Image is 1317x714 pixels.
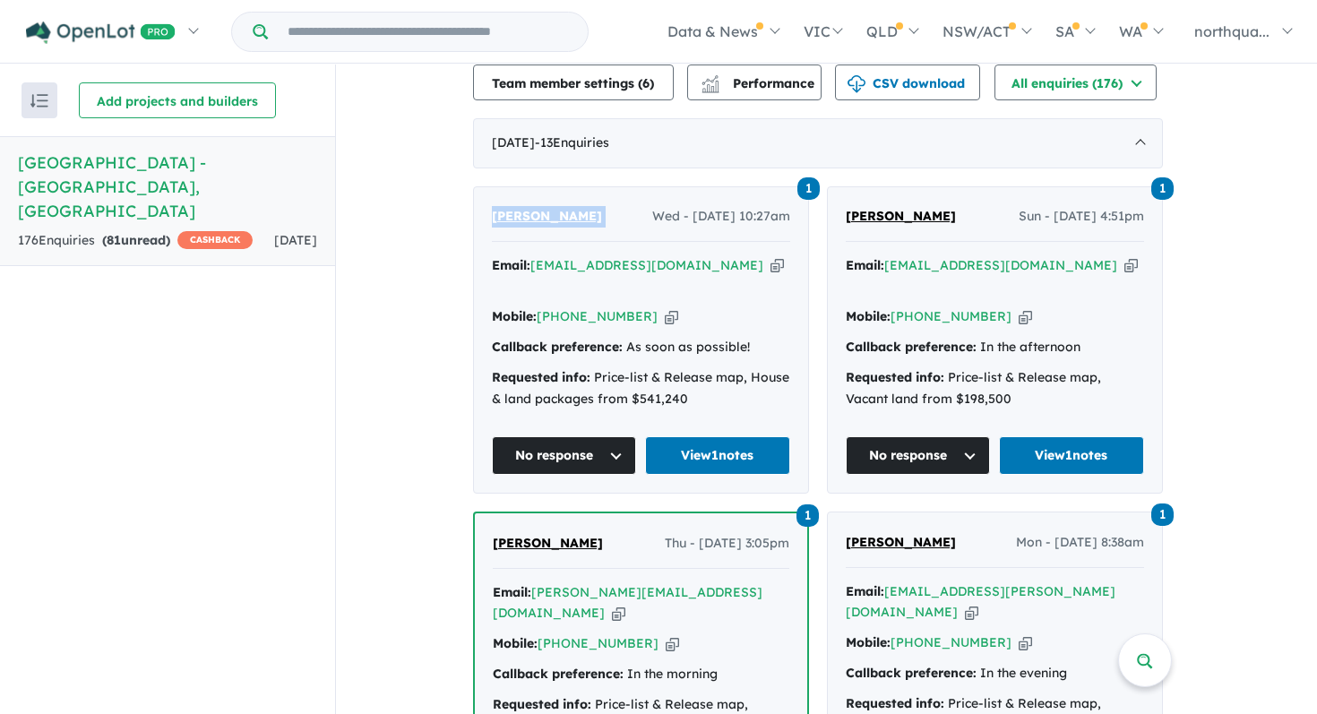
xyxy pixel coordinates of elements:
strong: Email: [493,584,531,600]
button: CSV download [835,65,980,100]
strong: Mobile: [493,635,538,651]
div: In the morning [493,664,789,685]
span: [DATE] [274,232,317,248]
button: Copy [666,634,679,653]
a: 1 [1151,501,1174,525]
span: Performance [704,75,814,91]
button: No response [846,436,991,475]
img: bar-chart.svg [702,81,719,92]
span: Wed - [DATE] 10:27am [652,206,790,228]
strong: Requested info: [846,695,944,711]
a: [PHONE_NUMBER] [891,308,1011,324]
button: Copy [770,256,784,275]
strong: Mobile: [846,634,891,650]
span: - 13 Enquir ies [535,134,609,151]
span: 1 [796,504,819,527]
strong: Requested info: [846,369,944,385]
a: View1notes [999,436,1144,475]
span: 1 [1151,177,1174,200]
div: In the evening [846,663,1144,684]
span: 6 [642,75,650,91]
strong: ( unread) [102,232,170,248]
a: [PERSON_NAME] [846,532,956,554]
a: [EMAIL_ADDRESS][DOMAIN_NAME] [530,257,763,273]
a: [EMAIL_ADDRESS][DOMAIN_NAME] [884,257,1117,273]
span: 1 [797,177,820,200]
div: Price-list & Release map, Vacant land from $198,500 [846,367,1144,410]
img: download icon [848,75,865,93]
button: Copy [1019,633,1032,652]
a: [PERSON_NAME] [492,206,602,228]
img: line-chart.svg [702,75,718,85]
div: Price-list & Release map, House & land packages from $541,240 [492,367,790,410]
span: [PERSON_NAME] [846,534,956,550]
input: Try estate name, suburb, builder or developer [271,13,584,51]
button: No response [492,436,637,475]
span: 1 [1151,503,1174,526]
div: 176 Enquir ies [18,230,253,252]
span: Sun - [DATE] 4:51pm [1019,206,1144,228]
a: [PHONE_NUMBER] [537,308,658,324]
a: [PHONE_NUMBER] [538,635,658,651]
span: Thu - [DATE] 3:05pm [665,533,789,555]
button: Copy [1019,307,1032,326]
span: [PERSON_NAME] [493,535,603,551]
button: Copy [612,604,625,623]
a: 1 [1151,176,1174,200]
span: [PERSON_NAME] [492,208,602,224]
button: All enquiries (176) [994,65,1157,100]
a: [PERSON_NAME] [493,533,603,555]
a: View1notes [645,436,790,475]
a: 1 [797,176,820,200]
strong: Mobile: [492,308,537,324]
a: [PERSON_NAME][EMAIL_ADDRESS][DOMAIN_NAME] [493,584,762,622]
strong: Requested info: [492,369,590,385]
img: sort.svg [30,94,48,108]
a: [EMAIL_ADDRESS][PERSON_NAME][DOMAIN_NAME] [846,583,1115,621]
strong: Email: [846,257,884,273]
strong: Callback preference: [846,665,977,681]
span: CASHBACK [177,231,253,249]
h5: [GEOGRAPHIC_DATA] - [GEOGRAPHIC_DATA] , [GEOGRAPHIC_DATA] [18,151,317,223]
span: northqua... [1194,22,1270,40]
strong: Callback preference: [492,339,623,355]
button: Copy [1124,256,1138,275]
button: Add projects and builders [79,82,276,118]
span: 81 [107,232,121,248]
a: 1 [796,502,819,526]
strong: Mobile: [846,308,891,324]
button: Copy [665,307,678,326]
strong: Callback preference: [846,339,977,355]
strong: Callback preference: [493,666,624,682]
div: In the afternoon [846,337,1144,358]
img: Openlot PRO Logo White [26,22,176,44]
strong: Email: [846,583,884,599]
button: Team member settings (6) [473,65,674,100]
strong: Email: [492,257,530,273]
strong: Requested info: [493,696,591,712]
span: [PERSON_NAME] [846,208,956,224]
div: As soon as possible! [492,337,790,358]
div: [DATE] [473,118,1163,168]
button: Copy [965,603,978,622]
a: [PHONE_NUMBER] [891,634,1011,650]
button: Performance [687,65,822,100]
a: [PERSON_NAME] [846,206,956,228]
span: Mon - [DATE] 8:38am [1016,532,1144,554]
